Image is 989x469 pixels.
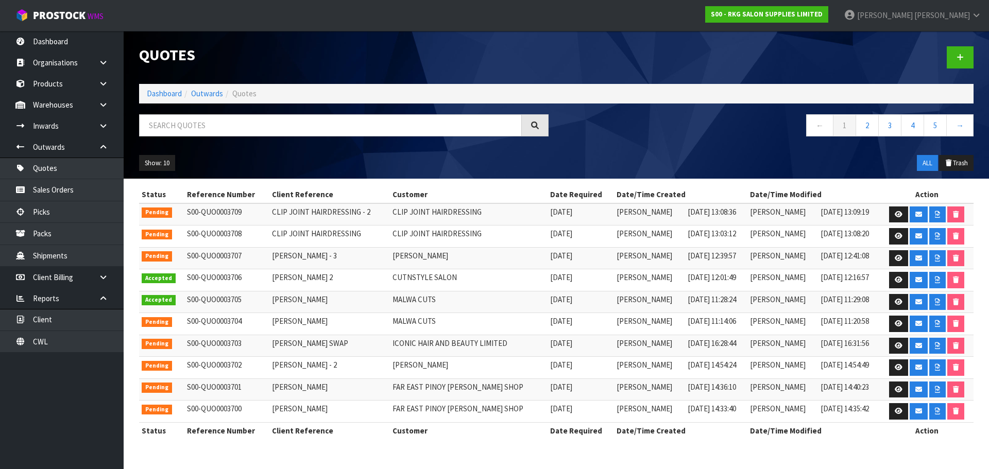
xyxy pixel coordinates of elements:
td: [DATE] 13:08:20 [818,225,880,248]
span: [DATE] [550,316,572,326]
th: Date/Time Modified [747,186,880,203]
td: [DATE] 14:35:42 [818,401,880,423]
span: Pending [142,317,172,327]
td: S00-QUO0003705 [184,291,269,313]
span: Pending [142,251,172,262]
td: [DATE] 14:40:23 [818,378,880,401]
td: [DATE] 13:08:36 [685,203,747,225]
td: [PERSON_NAME] [269,378,390,401]
td: [PERSON_NAME] [747,401,818,423]
span: [PERSON_NAME] [914,10,970,20]
td: CLIP JOINT HAIRDRESSING [390,203,548,225]
nav: Page navigation [564,114,974,140]
td: CUTNSTYLE SALON [390,269,548,291]
th: Reference Number [184,186,269,203]
span: [DATE] [550,360,572,370]
td: [PERSON_NAME] [747,313,818,335]
td: [DATE] 11:20:58 [818,313,880,335]
th: Customer [390,186,548,203]
span: [PERSON_NAME] [857,10,913,20]
h1: Quotes [139,46,549,63]
td: [PERSON_NAME] [747,269,818,291]
td: [DATE] 12:39:57 [685,247,747,269]
td: [DATE] 11:29:08 [818,291,880,313]
th: Client Reference [269,422,390,439]
td: [DATE] 14:54:24 [685,357,747,379]
a: 5 [924,114,947,136]
td: [PERSON_NAME] [614,269,685,291]
td: [PERSON_NAME] - 3 [269,247,390,269]
a: 3 [878,114,901,136]
a: S00 - RKG SALON SUPPLIES LIMITED [705,6,828,23]
td: [PERSON_NAME] [747,203,818,225]
a: ← [806,114,833,136]
th: Customer [390,422,548,439]
td: [PERSON_NAME] [747,225,818,248]
th: Date/Time Created [614,422,747,439]
th: Action [880,422,974,439]
td: [DATE] 16:31:56 [818,335,880,357]
a: Dashboard [147,89,182,98]
td: ICONIC HAIR AND BEAUTY LIMITED [390,335,548,357]
th: Status [139,186,184,203]
span: [DATE] [550,338,572,348]
span: Pending [142,405,172,415]
a: 2 [856,114,879,136]
td: [PERSON_NAME] [614,378,685,401]
td: [PERSON_NAME] [747,357,818,379]
td: [PERSON_NAME] [747,335,818,357]
td: [PERSON_NAME] [269,313,390,335]
span: Pending [142,383,172,393]
th: Date/Time Created [614,186,747,203]
td: CLIP JOINT HAIRDRESSING - 2 [269,203,390,225]
td: [DATE] 14:33:40 [685,401,747,423]
td: S00-QUO0003702 [184,357,269,379]
td: [DATE] 12:01:49 [685,269,747,291]
td: MALWA CUTS [390,291,548,313]
th: Status [139,422,184,439]
strong: S00 - RKG SALON SUPPLIES LIMITED [711,10,823,19]
td: [DATE] 14:54:49 [818,357,880,379]
span: [DATE] [550,207,572,217]
small: WMS [88,11,104,21]
td: [DATE] 13:03:12 [685,225,747,248]
td: [PERSON_NAME] [390,357,548,379]
td: [PERSON_NAME] [614,357,685,379]
td: [PERSON_NAME] [614,291,685,313]
td: S00-QUO0003707 [184,247,269,269]
span: Pending [142,339,172,349]
span: Pending [142,230,172,240]
td: [DATE] 11:28:24 [685,291,747,313]
button: ALL [917,155,938,171]
span: [DATE] [550,251,572,260]
td: S00-QUO0003704 [184,313,269,335]
span: [DATE] [550,229,572,238]
td: [PERSON_NAME] [614,225,685,248]
span: Pending [142,207,172,218]
th: Reference Number [184,422,269,439]
td: [DATE] 12:41:08 [818,247,880,269]
a: 1 [833,114,856,136]
td: S00-QUO0003706 [184,269,269,291]
td: [PERSON_NAME] [614,247,685,269]
img: cube-alt.png [15,9,28,22]
td: [DATE] 13:09:19 [818,203,880,225]
td: S00-QUO0003701 [184,378,269,401]
th: Client Reference [269,186,390,203]
td: [DATE] 12:16:57 [818,269,880,291]
td: S00-QUO0003709 [184,203,269,225]
td: [PERSON_NAME] [390,247,548,269]
td: S00-QUO0003708 [184,225,269,248]
td: [PERSON_NAME] [614,203,685,225]
td: [PERSON_NAME] - 2 [269,357,390,379]
th: Date Required [548,186,614,203]
th: Action [880,186,974,203]
a: 4 [901,114,924,136]
span: [DATE] [550,294,572,304]
td: [PERSON_NAME] [614,335,685,357]
a: → [946,114,974,136]
span: Pending [142,361,172,371]
td: CLIP JOINT HAIRDRESSING [390,225,548,248]
span: [DATE] [550,382,572,392]
td: CLIP JOINT HAIRDRESSING [269,225,390,248]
